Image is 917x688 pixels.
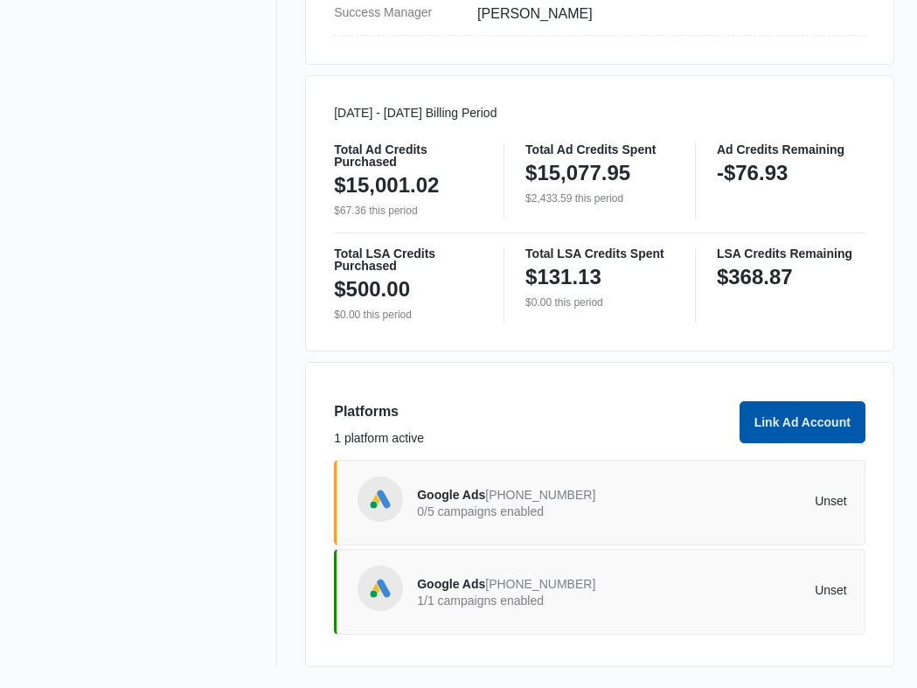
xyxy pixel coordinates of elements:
p: Total Ad Credits Purchased [334,143,483,168]
p: $15,001.02 [334,171,439,199]
p: 1 platform active [334,429,729,448]
dt: Success Manager [334,3,463,22]
p: Unset [632,495,847,507]
p: $0.00 this period [525,295,674,310]
p: $2,433.59 this period [525,191,674,206]
span: [PHONE_NUMBER] [485,577,595,591]
p: $368.87 [717,263,793,291]
img: Google Ads [367,575,393,601]
p: Ad Credits Remaining [717,143,865,156]
p: Total LSA Credits Purchased [334,247,483,272]
button: Link Ad Account [740,401,865,443]
p: 0/5 campaigns enabled [417,505,632,518]
p: $0.00 this period [334,307,483,323]
dd: [PERSON_NAME] [477,3,851,24]
p: 1/1 campaigns enabled [417,594,632,607]
p: [DATE] - [DATE] Billing Period [334,104,865,122]
span: Google Ads [417,488,485,502]
h3: Platforms [334,401,729,422]
p: Unset [632,584,847,596]
p: -$76.93 [717,159,788,187]
a: Google AdsGoogle Ads[PHONE_NUMBER]0/5 campaigns enabledUnset [334,460,865,546]
a: Google AdsGoogle Ads[PHONE_NUMBER]1/1 campaigns enabledUnset [334,549,865,635]
p: $131.13 [525,263,601,291]
p: $500.00 [334,275,410,303]
p: $67.36 this period [334,203,483,219]
p: $15,077.95 [525,159,630,187]
span: Google Ads [417,577,485,591]
p: LSA Credits Remaining [717,247,865,260]
span: [PHONE_NUMBER] [485,488,595,502]
p: Total Ad Credits Spent [525,143,674,156]
p: Total LSA Credits Spent [525,247,674,260]
img: Google Ads [367,486,393,512]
